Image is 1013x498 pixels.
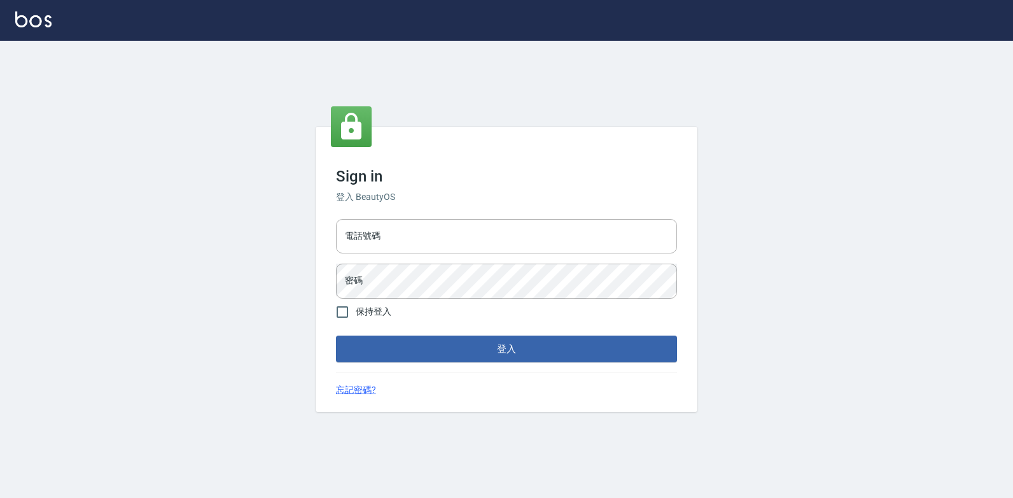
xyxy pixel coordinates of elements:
[336,167,677,185] h3: Sign in
[336,383,376,397] a: 忘記密碼?
[336,190,677,204] h6: 登入 BeautyOS
[336,336,677,362] button: 登入
[356,305,391,318] span: 保持登入
[15,11,52,27] img: Logo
